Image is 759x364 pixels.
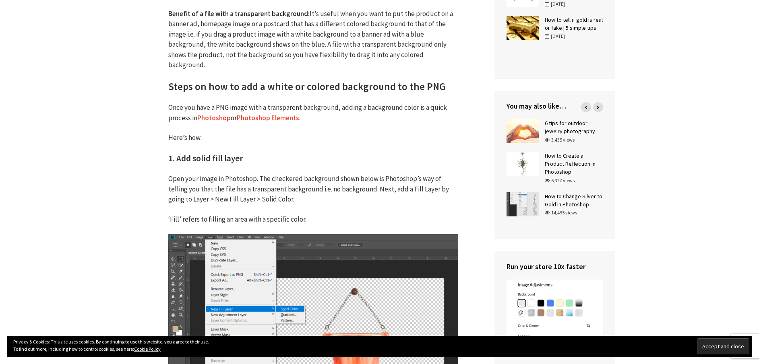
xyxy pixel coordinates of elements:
[168,133,458,143] p: Here’s how:
[507,261,603,271] h4: Run your store 10x faster
[545,136,575,144] div: 3,435 views
[237,113,299,123] a: Photoshop Elements
[545,16,603,31] a: How to tell if gold is real or fake | 5 simple tips
[168,153,458,165] h3: 1. Add solid fill layer
[168,214,458,225] p: ‘Fill’ refers to filling an area with a specific color.
[134,346,161,352] a: Cookie Policy
[168,174,458,205] p: Open your image in Photoshop. The checkered background shown below is Photoshop’s way of telling ...
[168,9,310,18] strong: Benefit of a file with a transparent background:
[545,33,565,39] span: [DATE]
[197,113,231,123] a: Photoshop
[545,177,575,184] div: 6,327 views
[545,119,595,135] a: 6 tips for outdoor jewelry photography
[7,336,752,357] div: Privacy & Cookies: This site uses cookies. By continuing to use this website, you agree to their ...
[545,1,565,7] span: [DATE]
[168,9,458,70] p: It’s useful when you want to put the product on a banner ad, homepage image or a postcard that ha...
[507,101,603,111] h4: You may also like…
[168,80,446,93] strong: Steps on how to add a white or colored background to the PNG
[545,152,596,175] a: How to Create a Product Reflection in Photoshop
[697,338,749,354] input: Accept and close
[168,103,458,123] p: Once you have a PNG image with a transparent background, adding a background color is a quick pro...
[545,209,577,216] div: 14,495 views
[545,193,602,208] a: How to Change Silver to Gold in Photoshop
